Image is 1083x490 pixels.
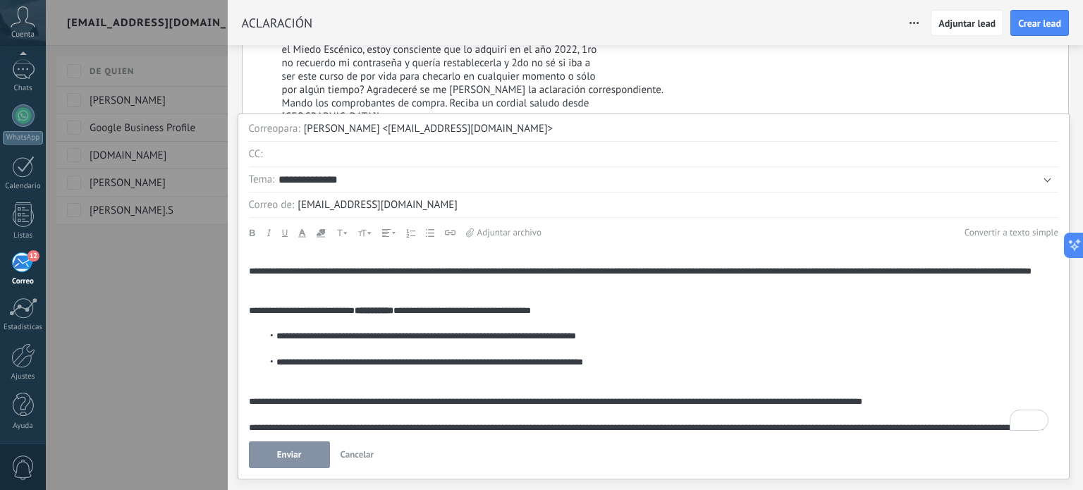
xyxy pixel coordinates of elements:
[11,30,35,39] span: Cuenta
[3,231,44,240] div: Listas
[336,228,348,238] span: Letra
[249,147,263,161] div: CC:
[965,225,1058,240] button: Convertir a texto simple
[1018,18,1061,28] span: Crear lead
[3,182,44,191] div: Calendario
[3,323,44,332] div: Estadísticas
[304,116,1058,142] div: [PERSON_NAME] <[EMAIL_ADDRESS][DOMAIN_NAME]>
[277,450,302,460] span: Enviar
[242,9,313,37] h2: ACLARACIÓN
[406,225,415,240] button: Lista numerada
[249,198,295,212] div: Correo de:
[282,3,1058,190] div: A quien corresponda: Le escribo para saber el porqué ya no puedo ingresar a su curso el Miedo Esc...
[3,131,43,145] div: WhatsApp
[27,250,39,262] span: 12
[335,441,380,468] button: Cancelar
[249,225,255,240] button: Negrita
[931,10,1003,37] button: Adjuntar lead
[266,225,271,240] button: Cursiva
[249,441,330,468] button: Enviar
[249,173,275,187] div: Tema:
[3,422,44,431] div: Ayuda
[3,84,44,93] div: Chats
[249,247,1059,431] div: To enrich screen reader interactions, please activate Accessibility in Grammarly extension settings
[938,18,996,28] span: Adjuntar lead
[298,198,458,212] span: [EMAIL_ADDRESS][DOMAIN_NAME]
[466,225,541,240] label: Adjunto
[341,448,374,460] span: Cancelar
[426,225,434,240] button: Lista marcada
[3,277,44,286] div: Correo
[317,229,325,238] span: Color de relleno
[3,372,44,381] div: Ajustes
[282,225,288,240] button: Subrayado
[445,230,455,235] span: Adjuntar
[298,228,306,238] span: Color de fuente
[298,122,300,136] div: :
[358,228,372,238] span: Tamaño de fuente
[1010,10,1069,37] button: Crear lead
[382,229,396,237] span: Alineación
[278,122,300,136] div: para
